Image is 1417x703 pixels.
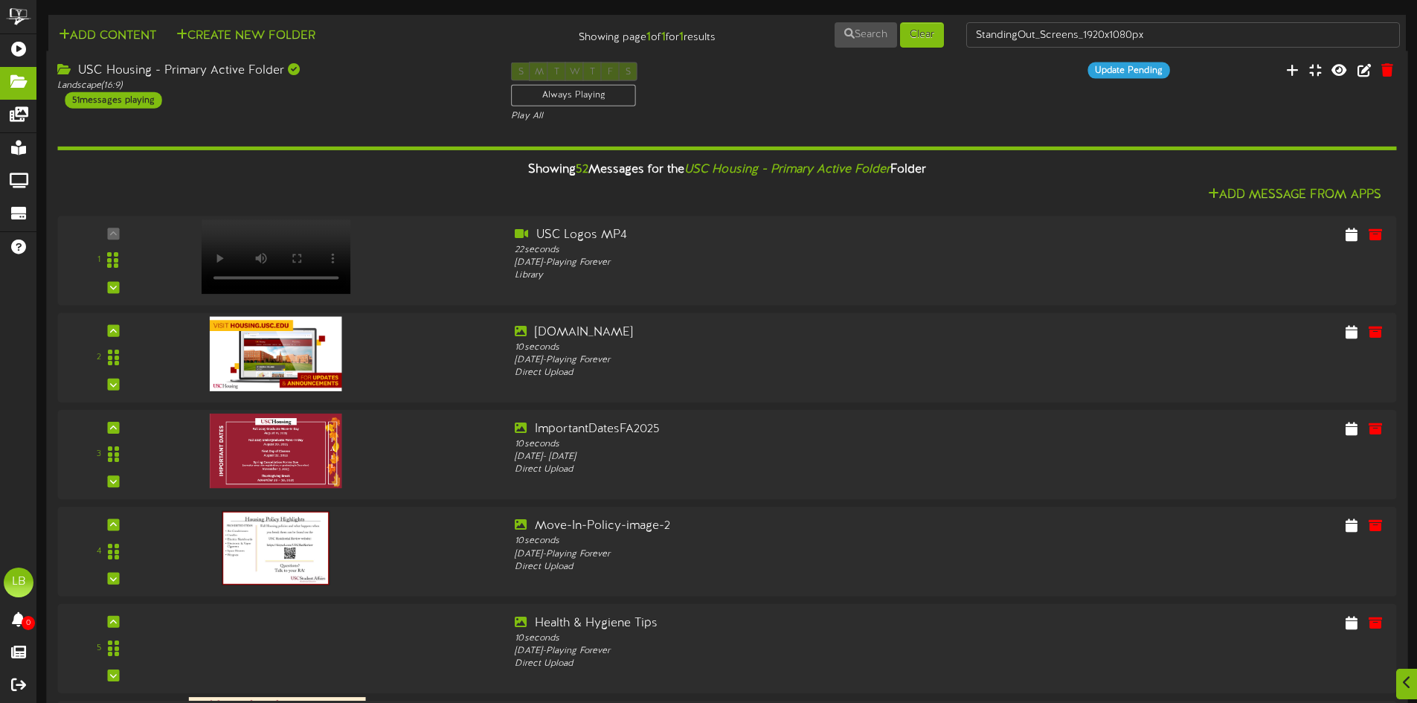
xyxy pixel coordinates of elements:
div: Direct Upload [515,463,1050,476]
div: Direct Upload [515,367,1050,379]
div: [DATE] - Playing Forever [515,354,1050,367]
i: USC Housing - Primary Active Folder [684,163,890,176]
div: [DATE] - Playing Forever [515,257,1050,269]
input: -- Search Folders by Name -- [966,22,1400,48]
div: Showing Messages for the Folder [46,154,1407,186]
strong: 1 [679,31,684,44]
div: Library [515,269,1050,282]
div: [DOMAIN_NAME] [515,324,1050,341]
strong: 1 [646,31,651,44]
div: 51 messages playing [65,92,161,109]
span: 52 [576,163,588,176]
div: [DATE] - [DATE] [515,451,1050,463]
div: Direct Upload [515,561,1050,574]
div: 22 seconds [515,244,1050,257]
button: Add Content [54,27,161,45]
span: 0 [22,616,35,630]
strong: 1 [661,31,666,44]
img: be6c3767-e068-41d9-b667-f3eb0086a26c.jpg [210,414,342,488]
div: Play All [511,110,942,123]
div: 10 seconds [515,632,1050,645]
div: Move-In-Policy-image-2 [515,518,1050,535]
div: Update Pending [1087,62,1169,79]
img: f178b5d0-1b16-4a8b-8848-1ec877d34465.jpg [210,317,342,391]
button: Clear [900,22,944,48]
button: Add Message From Apps [1204,186,1386,205]
div: [DATE] - Playing Forever [515,645,1050,658]
div: LB [4,568,33,597]
div: USC Logos MP4 [515,227,1050,244]
div: Always Playing [511,85,636,106]
div: 10 seconds [515,341,1050,353]
div: 10 seconds [515,535,1050,548]
button: Search [835,22,897,48]
div: 10 seconds [515,438,1050,451]
div: Landscape ( 16:9 ) [57,79,489,92]
div: Showing page of for results [499,21,727,46]
img: 355ebe3c-9b2b-4fb5-a12b-04873e6f2ea3.jpg [222,510,330,585]
div: Direct Upload [515,658,1050,670]
div: [DATE] - Playing Forever [515,548,1050,560]
div: ImportantDatesFA2025 [515,421,1050,438]
div: USC Housing - Primary Active Folder [57,62,489,80]
div: Health & Hygiene Tips [515,615,1050,632]
button: Create New Folder [172,27,320,45]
